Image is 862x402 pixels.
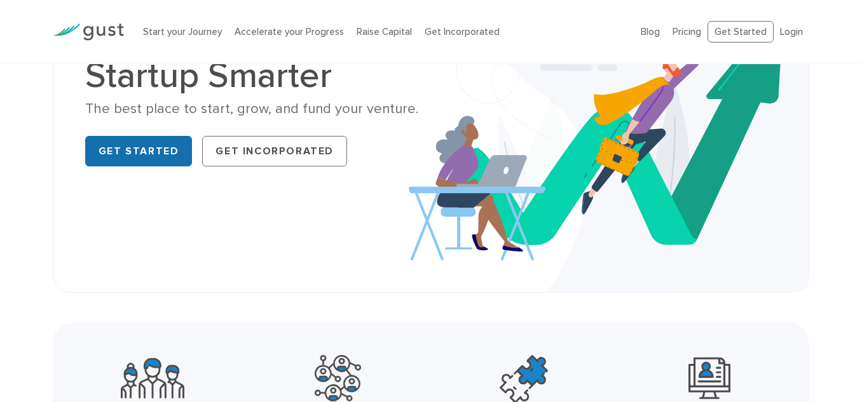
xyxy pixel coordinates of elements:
img: Leading Angel Investment [688,355,730,401]
img: Community Founders [121,355,184,401]
a: Get Started [85,136,193,166]
a: Raise Capital [357,26,412,37]
a: Pricing [673,26,701,37]
a: Get Incorporated [425,26,500,37]
a: Login [780,26,803,37]
div: The best place to start, grow, and fund your venture. [85,100,421,118]
a: Get Started [708,21,774,43]
img: Powerful Partners [315,355,361,401]
a: Blog [641,26,660,37]
a: Accelerate your Progress [235,26,344,37]
h1: Startup Smarter [85,58,421,93]
img: Gust Logo [53,23,124,41]
a: Get Incorporated [202,136,347,166]
a: Start your Journey [143,26,222,37]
